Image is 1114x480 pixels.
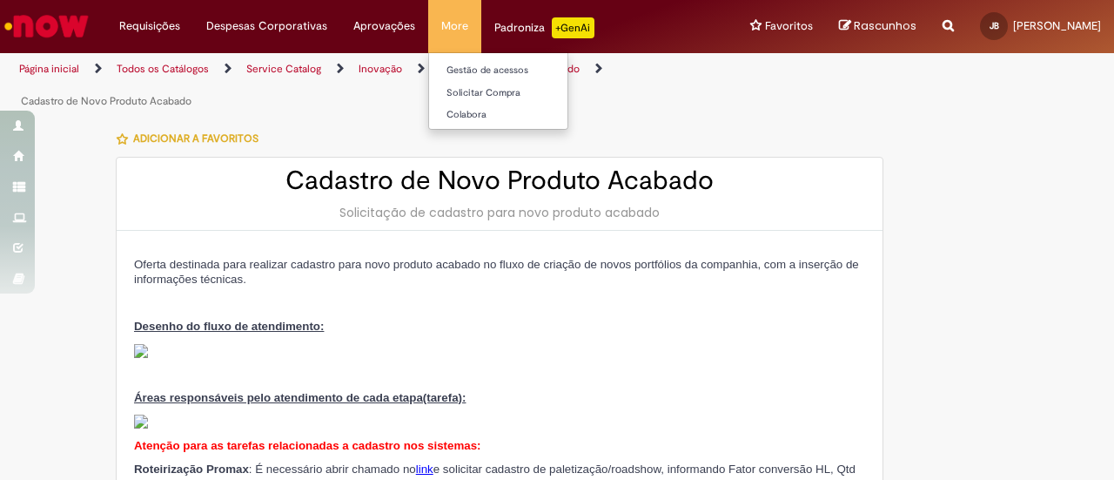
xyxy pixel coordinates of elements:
span: Aprovações [353,17,415,35]
span: Favoritos [765,17,813,35]
div: Solicitação de cadastro para novo produto acabado [134,204,865,221]
span: Rascunhos [854,17,916,34]
a: link [416,461,433,476]
a: Inovação [359,62,402,76]
span: Atenção para as tarefas relacionadas a cadastro nos sistemas: [134,439,481,452]
img: ServiceNow [2,9,91,44]
img: sys_attachment.do [134,415,148,429]
span: Despesas Corporativas [206,17,327,35]
a: Cadastro de Novo Produto Acabado [21,94,191,108]
span: Adicionar a Favoritos [133,132,258,145]
a: Solicitar Compra [429,84,621,103]
button: Adicionar a Favoritos [116,120,268,157]
a: Todos os Catálogos [117,62,209,76]
span: Áreas responsáveis pelo atendimento de cada etapa(tarefa): [134,391,466,404]
span: Oferta destinada para realizar cadastro para novo produto acabado no fluxo de criação de novos po... [134,258,859,286]
a: Gestão de acessos [429,61,621,80]
a: Rascunhos [839,18,916,35]
div: Padroniza [494,17,594,38]
span: link [416,463,433,476]
a: Service Catalog [246,62,321,76]
ul: Trilhas de página [13,53,729,118]
span: [PERSON_NAME] [1013,18,1101,33]
span: Roteirização Promax [134,463,249,476]
span: : É necessário abrir chamado no [249,463,416,476]
span: JB [990,20,999,31]
ul: More [428,52,568,130]
p: +GenAi [552,17,594,38]
img: sys_attachment.do [134,344,148,358]
span: Requisições [119,17,180,35]
a: Página inicial [19,62,79,76]
h2: Cadastro de Novo Produto Acabado [134,166,865,195]
span: More [441,17,468,35]
span: Desenho do fluxo de atendimento: [134,320,324,333]
a: Colabora [429,105,621,125]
